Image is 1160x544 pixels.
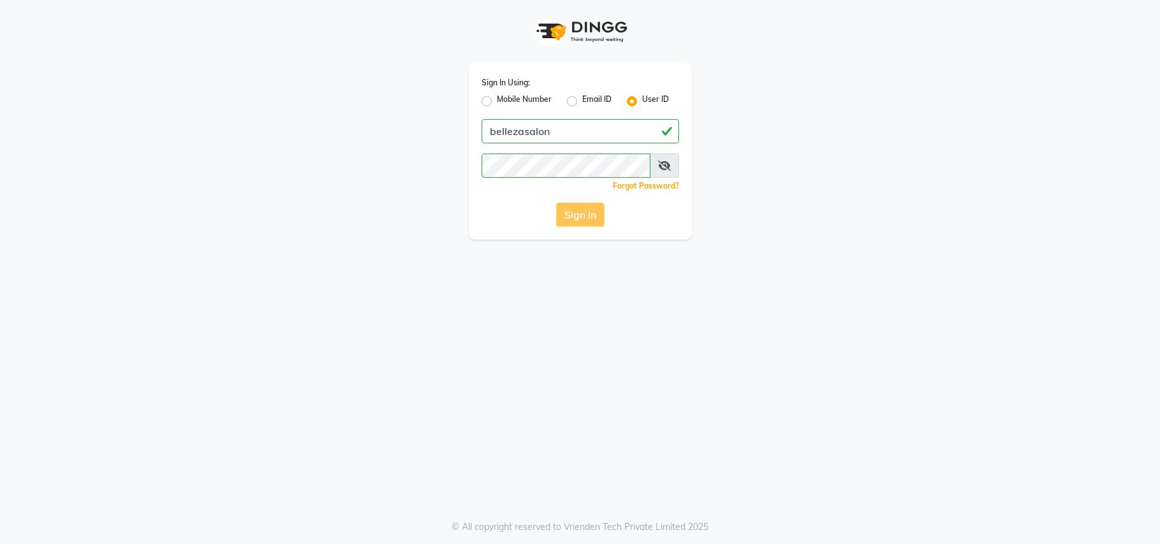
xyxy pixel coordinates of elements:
a: Forgot Password? [613,181,679,190]
input: Username [482,119,679,143]
label: Mobile Number [497,94,552,109]
label: Sign In Using: [482,77,530,89]
label: User ID [642,94,669,109]
input: Username [482,154,650,178]
label: Email ID [582,94,612,109]
img: logo1.svg [529,13,631,50]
